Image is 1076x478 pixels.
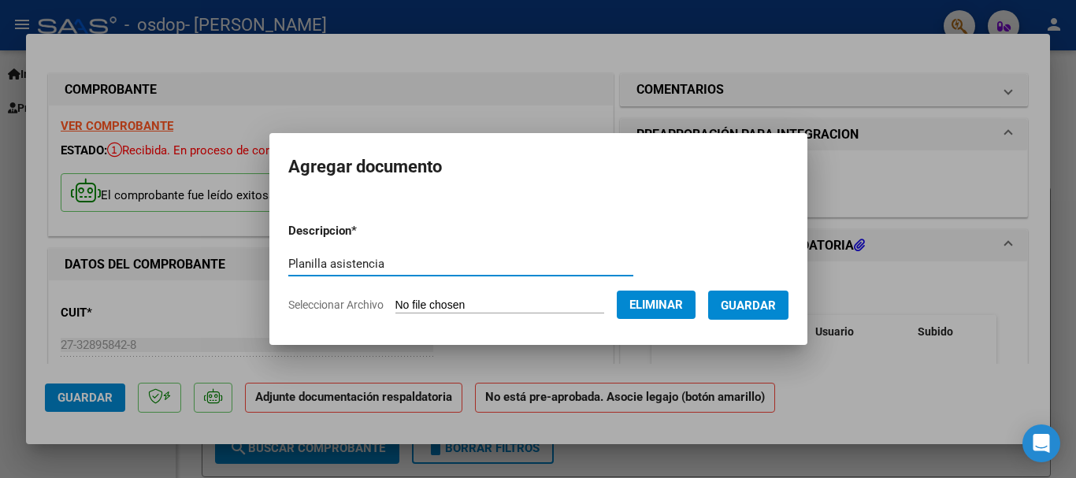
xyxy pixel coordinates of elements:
[617,291,696,319] button: Eliminar
[721,298,776,313] span: Guardar
[708,291,788,320] button: Guardar
[288,222,439,240] p: Descripcion
[288,298,384,311] span: Seleccionar Archivo
[629,298,683,312] span: Eliminar
[288,152,788,182] h2: Agregar documento
[1022,424,1060,462] div: Open Intercom Messenger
